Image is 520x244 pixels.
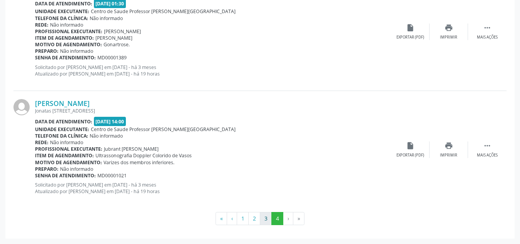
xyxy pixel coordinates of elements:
span: Centro de Saude Professor [PERSON_NAME][GEOGRAPHIC_DATA] [91,8,236,15]
b: Motivo de agendamento: [35,159,102,166]
div: Jonatas [STREET_ADDRESS] [35,108,391,114]
a: [PERSON_NAME] [35,99,90,108]
i: insert_drive_file [406,141,415,150]
button: Go to page 3 [260,212,272,225]
p: Solicitado por [PERSON_NAME] em [DATE] - há 3 meses Atualizado por [PERSON_NAME] em [DATE] - há 1... [35,64,391,77]
b: Profissional executante: [35,146,102,152]
i:  [483,24,492,32]
i:  [483,141,492,150]
button: Go to page 2 [248,212,260,225]
div: Mais ações [477,35,498,40]
div: Mais ações [477,153,498,158]
b: Unidade executante: [35,126,89,133]
b: Unidade executante: [35,8,89,15]
b: Data de atendimento: [35,0,92,7]
span: Ultrassonografia Doppler Colorido de Vasos [95,152,192,159]
b: Senha de atendimento: [35,54,96,61]
span: Centro de Saude Professor [PERSON_NAME][GEOGRAPHIC_DATA] [91,126,236,133]
span: MD00001389 [97,54,127,61]
b: Profissional executante: [35,28,102,35]
b: Motivo de agendamento: [35,41,102,48]
span: Varizes dos membros inferiores. [104,159,174,166]
span: Não informado [50,22,83,28]
span: Não informado [90,15,123,22]
span: [PERSON_NAME] [104,28,141,35]
div: Imprimir [440,35,457,40]
button: Go to page 4 [271,212,283,225]
b: Rede: [35,139,48,146]
button: Go to first page [216,212,227,225]
p: Solicitado por [PERSON_NAME] em [DATE] - há 3 meses Atualizado por [PERSON_NAME] em [DATE] - há 1... [35,182,391,195]
img: img [13,99,30,115]
span: Não informado [60,48,93,54]
div: Imprimir [440,153,457,158]
ul: Pagination [13,212,507,225]
button: Go to previous page [227,212,237,225]
i: print [445,141,453,150]
div: Exportar (PDF) [396,153,424,158]
span: MD00001021 [97,172,127,179]
b: Item de agendamento: [35,35,94,41]
b: Data de atendimento: [35,118,92,125]
b: Preparo: [35,48,59,54]
b: Telefone da clínica: [35,133,88,139]
b: Rede: [35,22,48,28]
span: [PERSON_NAME] [95,35,132,41]
div: Exportar (PDF) [396,35,424,40]
b: Preparo: [35,166,59,172]
b: Item de agendamento: [35,152,94,159]
span: Jubrant [PERSON_NAME] [104,146,159,152]
b: Telefone da clínica: [35,15,88,22]
button: Go to page 1 [237,212,249,225]
span: Não informado [60,166,93,172]
i: print [445,24,453,32]
span: Não informado [50,139,83,146]
span: [DATE] 14:00 [94,117,126,126]
span: Gonartrose. [104,41,130,48]
i: insert_drive_file [406,24,415,32]
span: Não informado [90,133,123,139]
b: Senha de atendimento: [35,172,96,179]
